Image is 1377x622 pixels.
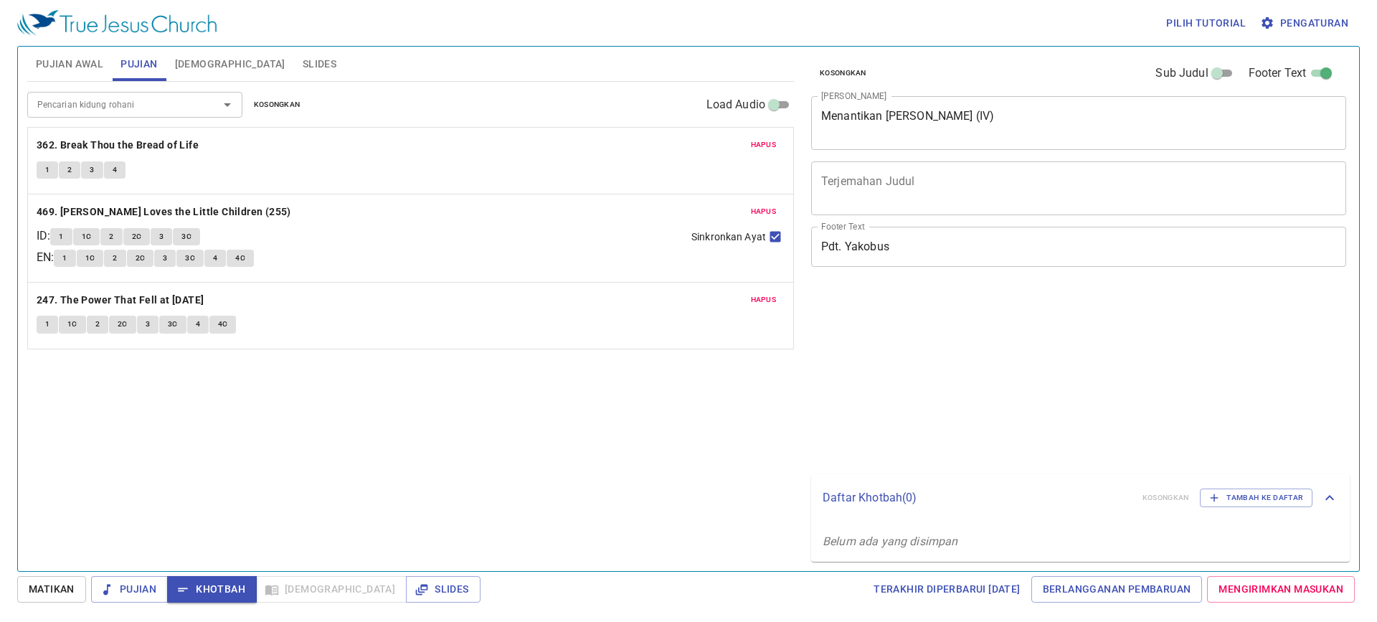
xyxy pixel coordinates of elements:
[751,138,777,151] span: Hapus
[37,316,58,333] button: 1
[37,227,50,245] p: ID :
[406,576,480,603] button: Slides
[209,316,237,333] button: 4C
[187,316,209,333] button: 4
[127,250,154,267] button: 2C
[29,580,75,598] span: Matikan
[54,250,75,267] button: 1
[159,316,186,333] button: 3C
[37,161,58,179] button: 1
[120,55,157,73] span: Pujian
[751,293,777,306] span: Hapus
[742,136,785,154] button: Hapus
[113,252,117,265] span: 2
[868,576,1026,603] a: Terakhir Diperbarui [DATE]
[67,318,77,331] span: 1C
[204,250,226,267] button: 4
[104,161,126,179] button: 4
[167,576,257,603] button: Khotbah
[303,55,336,73] span: Slides
[113,164,117,176] span: 4
[109,316,136,333] button: 2C
[742,291,785,308] button: Hapus
[104,250,126,267] button: 2
[159,230,164,243] span: 3
[168,318,178,331] span: 3C
[235,252,245,265] span: 4C
[823,534,957,548] i: Belum ada yang disimpan
[811,65,875,82] button: Kosongkan
[811,474,1350,522] div: Daftar Khotbah(0)KosongkanTambah ke Daftar
[1263,14,1348,32] span: Pengaturan
[706,96,766,113] span: Load Audio
[1043,580,1191,598] span: Berlangganan Pembaruan
[82,230,92,243] span: 1C
[196,318,200,331] span: 4
[85,252,95,265] span: 1C
[73,228,100,245] button: 1C
[37,203,293,221] button: 469. [PERSON_NAME] Loves the Little Children (255)
[176,250,204,267] button: 3C
[1166,14,1246,32] span: Pilih tutorial
[50,228,72,245] button: 1
[109,230,113,243] span: 2
[821,109,1336,136] textarea: Menantikan [PERSON_NAME] (IV)
[181,230,191,243] span: 3C
[227,250,254,267] button: 4C
[691,230,766,245] span: Sinkronkan Ayat
[37,136,202,154] button: 362. Break Thou the Bread of Life
[67,164,72,176] span: 2
[90,164,94,176] span: 3
[146,318,150,331] span: 3
[59,161,80,179] button: 2
[37,203,291,221] b: 469. [PERSON_NAME] Loves the Little Children (255)
[137,316,158,333] button: 3
[95,318,100,331] span: 2
[823,489,1131,506] p: Daftar Khotbah ( 0 )
[136,252,146,265] span: 2C
[175,55,285,73] span: [DEMOGRAPHIC_DATA]
[132,230,142,243] span: 2C
[37,291,207,309] button: 247. The Power That Fell at [DATE]
[1200,489,1312,507] button: Tambah ke Daftar
[17,10,217,36] img: True Jesus Church
[77,250,104,267] button: 1C
[45,318,49,331] span: 1
[1155,65,1208,82] span: Sub Judul
[254,98,301,111] span: Kosongkan
[151,228,172,245] button: 3
[1209,491,1303,504] span: Tambah ke Daftar
[1207,576,1355,603] a: Mengirimkan Masukan
[36,55,103,73] span: Pujian Awal
[751,205,777,218] span: Hapus
[118,318,128,331] span: 2C
[100,228,122,245] button: 2
[173,228,200,245] button: 3C
[37,249,54,266] p: EN :
[1257,10,1354,37] button: Pengaturan
[154,250,176,267] button: 3
[123,228,151,245] button: 2C
[17,576,86,603] button: Matikan
[1031,576,1203,603] a: Berlangganan Pembaruan
[81,161,103,179] button: 3
[805,282,1241,468] iframe: from-child
[213,252,217,265] span: 4
[179,580,245,598] span: Khotbah
[37,136,199,154] b: 362. Break Thou the Bread of Life
[45,164,49,176] span: 1
[103,580,156,598] span: Pujian
[874,580,1020,598] span: Terakhir Diperbarui [DATE]
[87,316,108,333] button: 2
[62,252,67,265] span: 1
[417,580,468,598] span: Slides
[1160,10,1251,37] button: Pilih tutorial
[217,95,237,115] button: Open
[218,318,228,331] span: 4C
[91,576,168,603] button: Pujian
[37,291,204,309] b: 247. The Power That Fell at [DATE]
[59,230,63,243] span: 1
[163,252,167,265] span: 3
[185,252,195,265] span: 3C
[1249,65,1307,82] span: Footer Text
